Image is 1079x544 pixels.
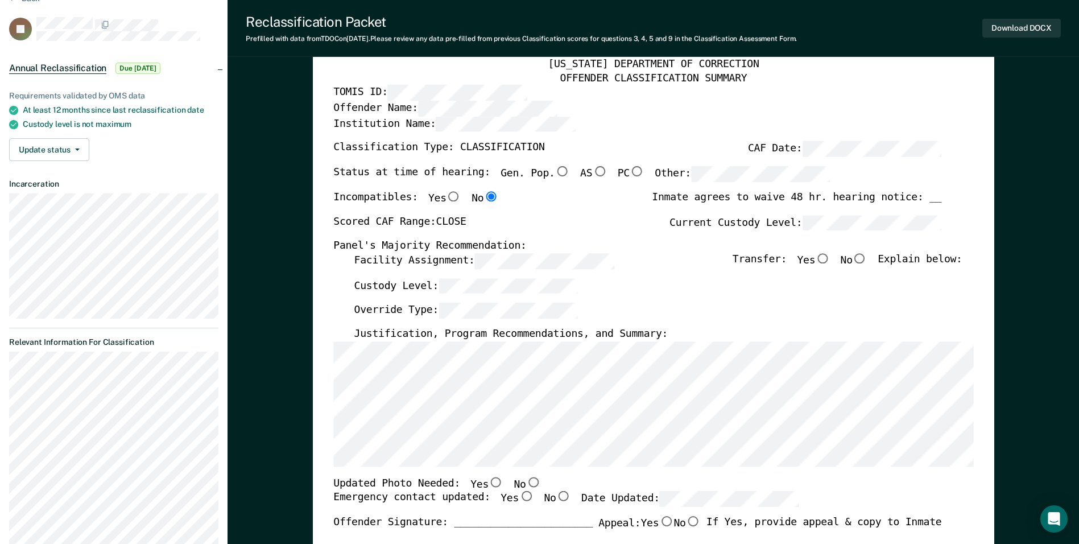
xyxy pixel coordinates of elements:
[733,253,962,278] div: Transfer: Explain below:
[685,516,700,526] input: No
[556,491,570,501] input: No
[519,491,534,501] input: Yes
[802,215,941,231] input: Current Custody Level:
[474,253,614,269] input: Facility Assignment:
[9,138,89,161] button: Update status
[436,117,575,133] input: Institution Name:
[23,105,218,115] div: At least 12 months since last reclassification
[333,491,799,516] div: Emergency contact updated:
[580,166,607,182] label: AS
[483,191,498,201] input: No
[748,142,941,158] label: CAF Date:
[115,63,160,74] span: Due [DATE]
[555,166,569,176] input: Gen. Pop.
[333,166,830,191] div: Status at time of hearing:
[840,253,867,269] label: No
[333,142,544,158] label: Classification Type: CLASSIFICATION
[446,191,461,201] input: Yes
[815,253,830,263] input: Yes
[660,491,799,507] input: Date Updated:
[9,337,218,347] dt: Relevant Information For Classification
[333,240,941,254] div: Panel's Majority Recommendation:
[354,278,578,294] label: Custody Level:
[428,191,461,206] label: Yes
[96,119,131,129] span: maximum
[501,491,534,507] label: Yes
[592,166,607,176] input: AS
[472,191,498,206] label: No
[640,516,673,531] label: Yes
[1040,505,1068,533] div: Open Intercom Messenger
[655,166,830,182] label: Other:
[673,516,700,531] label: No
[187,105,204,114] span: date
[797,253,830,269] label: Yes
[652,191,941,215] div: Inmate agrees to waive 48 hr. hearing notice: __
[387,85,527,101] input: TOMIS ID:
[354,328,668,341] label: Justification, Program Recommendations, and Summary:
[659,516,673,526] input: Yes
[439,278,578,294] input: Custody Level:
[489,477,503,487] input: Yes
[691,166,830,182] input: Other:
[501,166,570,182] label: Gen. Pop.
[598,516,701,540] label: Appeal:
[333,58,973,72] div: [US_STATE] DEPARTMENT OF CORRECTION
[853,253,867,263] input: No
[802,142,941,158] input: CAF Date:
[982,19,1061,38] button: Download DOCX
[354,303,578,319] label: Override Type:
[23,119,218,129] div: Custody level is not
[470,477,503,492] label: Yes
[246,14,797,30] div: Reclassification Packet
[669,215,941,231] label: Current Custody Level:
[9,63,106,74] span: Annual Reclassification
[354,253,614,269] label: Facility Assignment:
[333,85,527,101] label: TOMIS ID:
[544,491,570,507] label: No
[439,303,578,319] input: Override Type:
[9,91,218,101] div: Requirements validated by OMS data
[333,117,575,133] label: Institution Name:
[333,72,973,85] div: OFFENDER CLASSIFICATION SUMMARY
[417,101,557,117] input: Offender Name:
[333,191,498,215] div: Incompatibles:
[333,477,541,492] div: Updated Photo Needed:
[246,35,797,43] div: Prefilled with data from TDOC on [DATE] . Please review any data pre-filled from previous Classif...
[9,179,218,189] dt: Incarceration
[581,491,799,507] label: Date Updated:
[526,477,540,487] input: No
[333,215,466,231] label: Scored CAF Range: CLOSE
[630,166,644,176] input: PC
[617,166,644,182] label: PC
[333,101,557,117] label: Offender Name:
[514,477,540,492] label: No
